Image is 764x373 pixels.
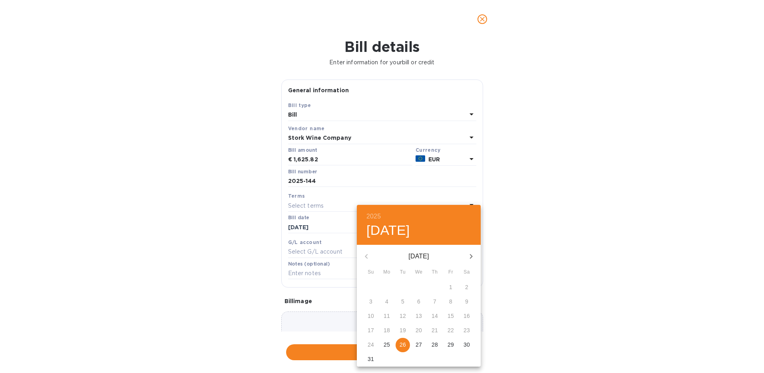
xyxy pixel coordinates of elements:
p: 25 [384,341,390,349]
span: Mo [380,268,394,276]
button: 31 [364,352,378,367]
p: 30 [464,341,470,349]
p: 28 [432,341,438,349]
button: 27 [412,338,426,352]
button: 28 [428,338,442,352]
p: 27 [416,341,422,349]
button: 26 [396,338,410,352]
button: [DATE] [366,222,410,239]
p: 31 [368,355,374,363]
p: [DATE] [376,252,462,261]
span: Tu [396,268,410,276]
span: Th [428,268,442,276]
button: 2025 [366,211,381,222]
p: 26 [400,341,406,349]
p: 29 [448,341,454,349]
button: 25 [380,338,394,352]
span: We [412,268,426,276]
button: 29 [444,338,458,352]
button: 30 [460,338,474,352]
span: Su [364,268,378,276]
span: Sa [460,268,474,276]
span: Fr [444,268,458,276]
